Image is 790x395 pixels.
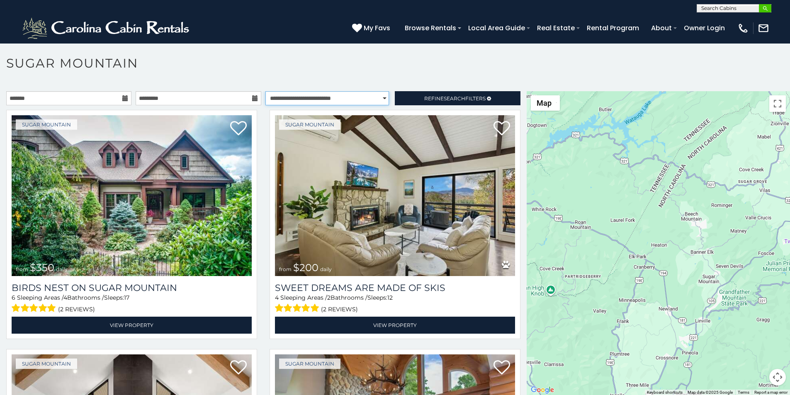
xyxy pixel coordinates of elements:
[275,115,515,276] img: Sweet Dreams Are Made Of Skis
[16,119,77,130] a: Sugar Mountain
[275,293,515,315] div: Sleeping Areas / Bathrooms / Sleeps:
[275,317,515,334] a: View Property
[464,21,529,35] a: Local Area Guide
[395,91,520,105] a: RefineSearchFilters
[21,16,193,41] img: White-1-2.png
[279,266,292,272] span: from
[493,120,510,138] a: Add to favorites
[275,282,515,293] a: Sweet Dreams Are Made Of Skis
[58,304,95,315] span: (2 reviews)
[16,359,77,369] a: Sugar Mountain
[12,282,252,293] a: Birds Nest On Sugar Mountain
[124,294,129,301] span: 17
[12,115,252,276] a: Birds Nest On Sugar Mountain from $350 daily
[56,266,68,272] span: daily
[279,359,340,369] a: Sugar Mountain
[444,95,465,102] span: Search
[647,21,676,35] a: About
[275,115,515,276] a: Sweet Dreams Are Made Of Skis from $200 daily
[537,99,552,107] span: Map
[230,359,247,377] a: Add to favorites
[583,21,643,35] a: Rental Program
[738,390,749,395] a: Terms
[533,21,579,35] a: Real Estate
[688,390,733,395] span: Map data ©2025 Google
[63,294,67,301] span: 4
[364,23,390,33] span: My Favs
[16,266,28,272] span: from
[293,262,318,274] span: $200
[320,266,332,272] span: daily
[387,294,393,301] span: 12
[531,95,560,111] button: Change map style
[12,115,252,276] img: Birds Nest On Sugar Mountain
[769,95,786,112] button: Toggle fullscreen view
[12,293,252,315] div: Sleeping Areas / Bathrooms / Sleeps:
[12,317,252,334] a: View Property
[12,294,15,301] span: 6
[758,22,769,34] img: mail-regular-white.png
[230,120,247,138] a: Add to favorites
[327,294,331,301] span: 2
[493,359,510,377] a: Add to favorites
[321,304,358,315] span: (2 reviews)
[754,390,788,395] a: Report a map error
[424,95,486,102] span: Refine Filters
[279,119,340,130] a: Sugar Mountain
[30,262,54,274] span: $350
[401,21,460,35] a: Browse Rentals
[737,22,749,34] img: phone-regular-white.png
[680,21,729,35] a: Owner Login
[769,369,786,385] button: Map camera controls
[275,294,279,301] span: 4
[352,23,392,34] a: My Favs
